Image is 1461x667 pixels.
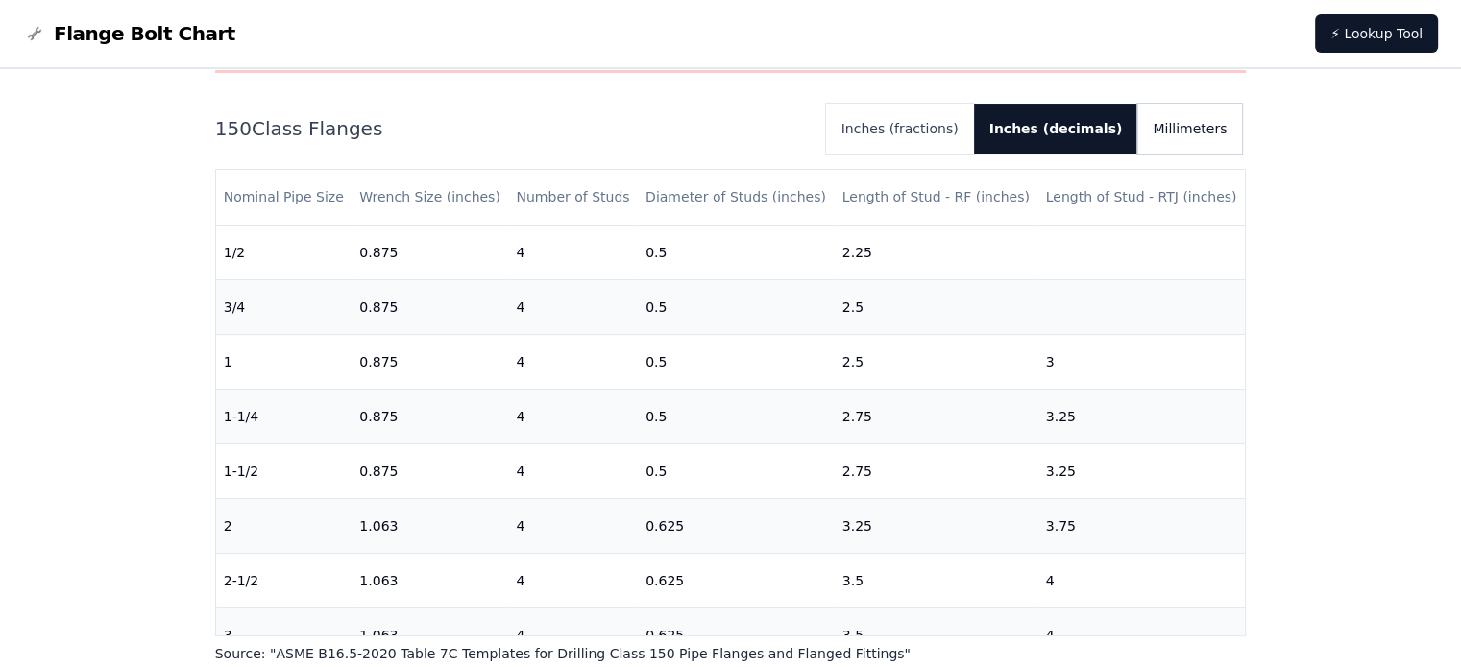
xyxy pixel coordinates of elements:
td: 3.5 [835,607,1038,662]
td: 4 [508,498,638,553]
td: 4 [1038,553,1246,607]
td: 1.063 [352,553,508,607]
td: 4 [508,225,638,279]
td: 4 [1038,607,1246,662]
td: 1-1/4 [216,389,353,443]
img: Flange Bolt Chart Logo [23,22,46,45]
td: 0.5 [638,443,835,498]
td: 3 [1038,334,1246,389]
td: 3.25 [1038,389,1246,443]
td: 0.5 [638,334,835,389]
td: 3 [216,607,353,662]
td: 1.063 [352,498,508,553]
td: 4 [508,279,638,334]
th: Wrench Size (inches) [352,170,508,225]
h2: 150 Class Flanges [215,115,811,142]
td: 3.25 [1038,443,1246,498]
td: 3.25 [835,498,1038,553]
th: Number of Studs [508,170,638,225]
td: 2.25 [835,225,1038,279]
td: 0.625 [638,553,835,607]
td: 2.75 [835,443,1038,498]
button: Millimeters [1137,104,1242,154]
td: 3.5 [835,553,1038,607]
td: 0.5 [638,279,835,334]
td: 0.875 [352,279,508,334]
p: Source: " ASME B16.5-2020 Table 7C Templates for Drilling Class 150 Pipe Flanges and Flanged Fitt... [215,644,1247,663]
td: 0.875 [352,443,508,498]
td: 0.875 [352,389,508,443]
span: Flange Bolt Chart [54,20,235,47]
td: 4 [508,553,638,607]
td: 2 [216,498,353,553]
td: 4 [508,334,638,389]
th: Nominal Pipe Size [216,170,353,225]
td: 2.5 [835,279,1038,334]
a: Flange Bolt Chart LogoFlange Bolt Chart [23,20,235,47]
td: 4 [508,389,638,443]
td: 1-1/2 [216,443,353,498]
td: 0.5 [638,225,835,279]
td: 4 [508,607,638,662]
th: Length of Stud - RTJ (inches) [1038,170,1246,225]
td: 4 [508,443,638,498]
th: Length of Stud - RF (inches) [835,170,1038,225]
td: 0.625 [638,607,835,662]
button: Inches (fractions) [826,104,974,154]
td: 0.5 [638,389,835,443]
td: 0.875 [352,225,508,279]
td: 2.75 [835,389,1038,443]
button: Inches (decimals) [974,104,1138,154]
td: 3/4 [216,279,353,334]
td: 2-1/2 [216,553,353,607]
td: 0.875 [352,334,508,389]
td: 1/2 [216,225,353,279]
th: Diameter of Studs (inches) [638,170,835,225]
td: 0.625 [638,498,835,553]
td: 2.5 [835,334,1038,389]
a: ⚡ Lookup Tool [1315,14,1438,53]
td: 1 [216,334,353,389]
td: 1.063 [352,607,508,662]
td: 3.75 [1038,498,1246,553]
